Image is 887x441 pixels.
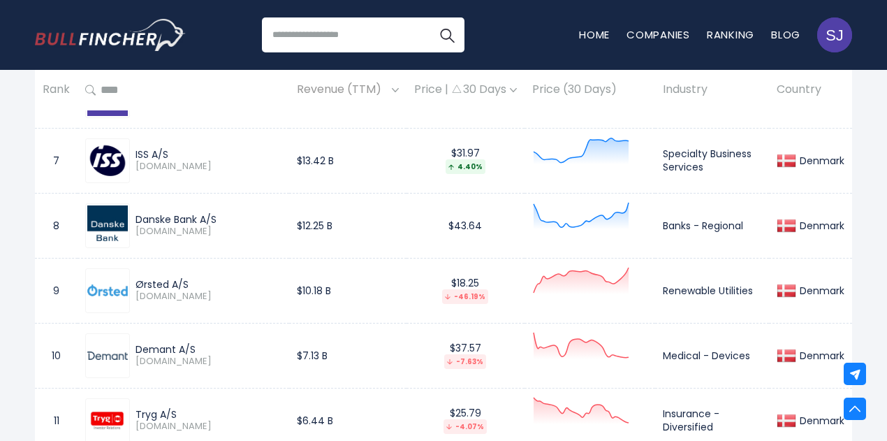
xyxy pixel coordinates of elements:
div: Denmark [796,349,844,362]
a: Blog [771,27,800,42]
span: [DOMAIN_NAME] [135,226,281,238]
div: Denmark [796,284,844,297]
a: Ranking [707,27,754,42]
span: [DOMAIN_NAME] [135,291,281,303]
a: Go to homepage [35,19,185,51]
div: $18.25 [414,277,517,304]
img: TRYG.CO.png [87,400,128,441]
td: $10.18 B [289,258,406,323]
img: ISS.CO.png [87,140,128,181]
div: -46.19% [442,289,488,304]
td: Renewable Utilities [655,258,769,323]
div: ISS A/S [135,148,281,161]
span: [DOMAIN_NAME] [135,356,281,368]
div: Denmark [796,414,844,427]
img: DANSKE.CO.png [87,205,128,246]
div: $43.64 [414,219,517,232]
div: Tryg A/S [135,408,281,421]
div: 4.40% [446,159,485,174]
span: Revenue (TTM) [297,80,388,101]
img: Bullfincher logo [35,19,186,51]
td: Banks - Regional [655,193,769,258]
th: Rank [35,70,78,111]
div: Denmark [796,219,844,232]
div: $31.97 [414,147,517,174]
span: [DOMAIN_NAME] [135,161,281,173]
td: Specialty Business Services [655,128,769,193]
td: 7 [35,128,78,193]
td: $12.25 B [289,193,406,258]
div: -7.63% [444,354,486,369]
th: Country [769,70,852,111]
td: 9 [35,258,78,323]
a: Companies [626,27,690,42]
div: -4.07% [443,419,487,434]
img: DEMANT.CO.png [87,352,128,360]
div: Ørsted A/S [135,278,281,291]
span: [DOMAIN_NAME] [135,421,281,433]
div: $25.79 [414,407,517,434]
div: $37.57 [414,342,517,369]
div: Demant A/S [135,343,281,356]
th: Industry [655,70,769,111]
td: 10 [35,323,78,388]
button: Search [430,17,464,52]
div: Denmark [796,154,844,167]
th: Price (30 Days) [525,70,655,111]
td: $13.42 B [289,128,406,193]
td: Medical - Devices [655,323,769,388]
img: ORSTED.CO.png [87,284,128,296]
div: Danske Bank A/S [135,213,281,226]
a: Home [579,27,610,42]
td: $7.13 B [289,323,406,388]
div: Price | 30 Days [414,83,517,98]
td: 8 [35,193,78,258]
